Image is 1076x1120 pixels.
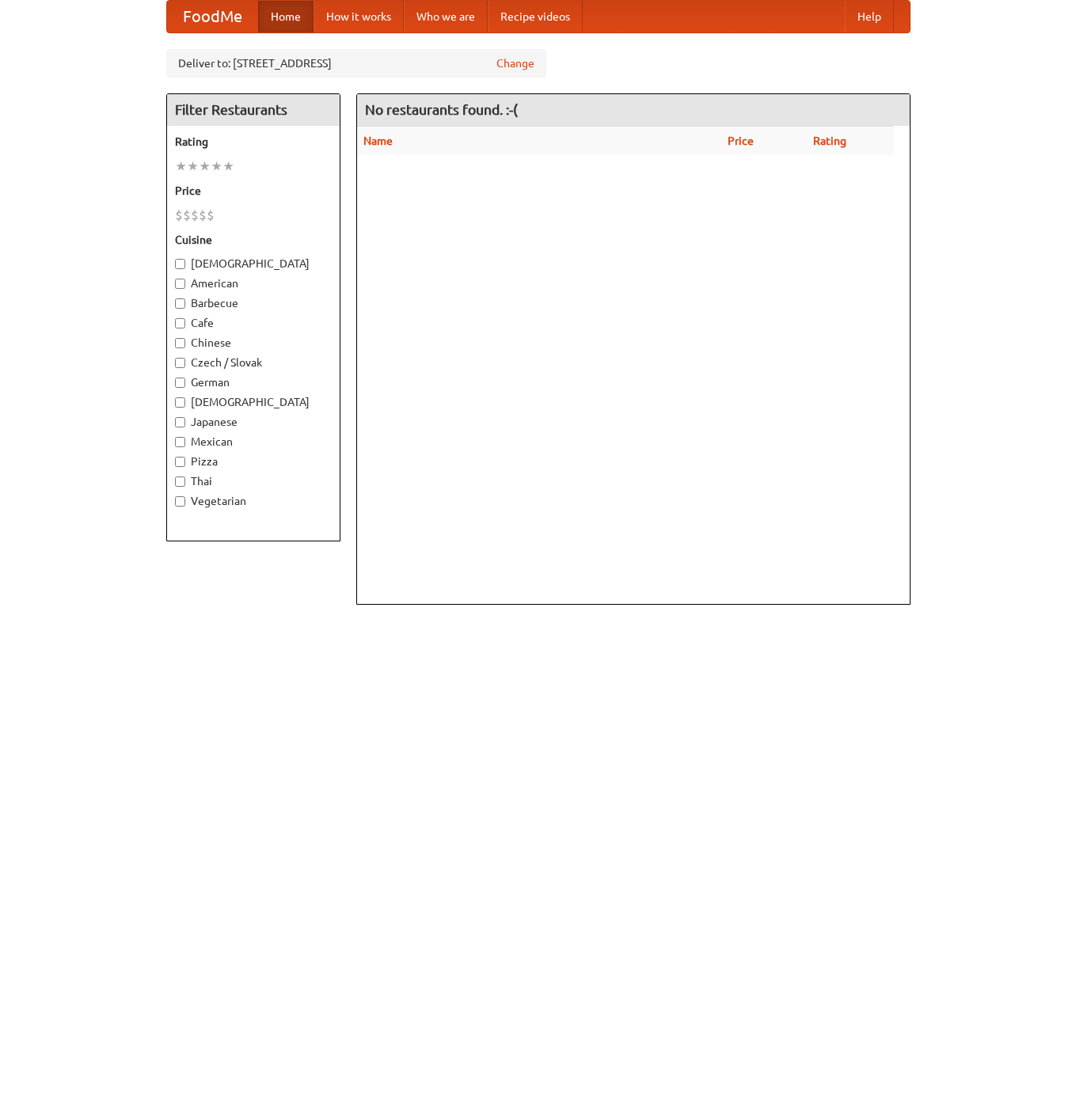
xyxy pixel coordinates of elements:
[175,207,183,224] li: $
[175,275,332,291] label: American
[199,158,211,175] li: ★
[175,298,185,309] input: Barbecue
[175,437,185,447] input: Mexican
[728,135,754,147] a: Price
[496,55,534,71] a: Change
[175,394,332,410] label: [DEMOGRAPHIC_DATA]
[175,414,332,430] label: Japanese
[175,158,187,175] li: ★
[488,1,583,32] a: Recipe videos
[258,1,314,32] a: Home
[175,397,185,408] input: [DEMOGRAPHIC_DATA]
[175,183,332,199] h5: Price
[191,207,199,224] li: $
[167,94,340,126] h4: Filter Restaurants
[175,493,332,509] label: Vegetarian
[175,358,185,368] input: Czech / Slovak
[175,338,185,348] input: Chinese
[175,315,332,331] label: Cafe
[175,454,332,469] label: Pizza
[175,256,332,271] label: [DEMOGRAPHIC_DATA]
[175,473,332,489] label: Thai
[404,1,488,32] a: Who we are
[175,259,185,269] input: [DEMOGRAPHIC_DATA]
[166,49,546,78] div: Deliver to: [STREET_ADDRESS]
[167,1,258,32] a: FoodMe
[314,1,404,32] a: How it works
[175,232,332,248] h5: Cuisine
[199,207,207,224] li: $
[175,318,185,328] input: Cafe
[175,457,185,467] input: Pizza
[207,207,215,224] li: $
[211,158,222,175] li: ★
[813,135,846,147] a: Rating
[175,134,332,150] h5: Rating
[175,378,185,388] input: German
[175,496,185,507] input: Vegetarian
[222,158,234,175] li: ★
[175,335,332,351] label: Chinese
[845,1,894,32] a: Help
[175,417,185,427] input: Japanese
[175,355,332,370] label: Czech / Slovak
[175,279,185,289] input: American
[175,476,185,487] input: Thai
[183,207,191,224] li: $
[175,434,332,450] label: Mexican
[175,295,332,311] label: Barbecue
[363,135,393,147] a: Name
[187,158,199,175] li: ★
[365,102,518,117] ng-pluralize: No restaurants found. :-(
[175,374,332,390] label: German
